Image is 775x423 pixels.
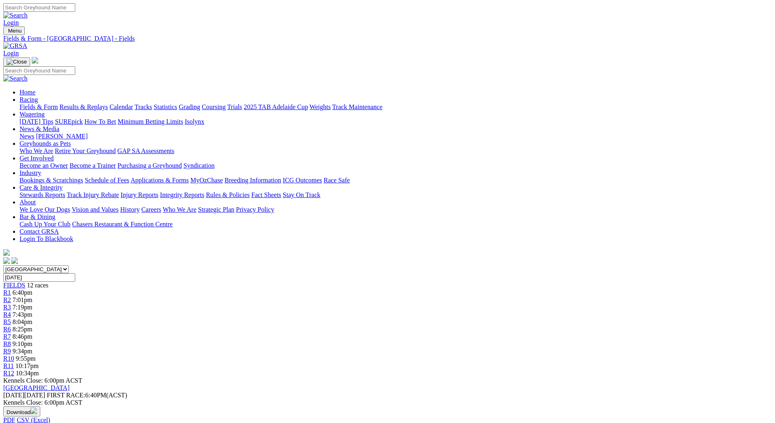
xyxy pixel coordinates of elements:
[141,206,161,213] a: Careers
[20,118,53,125] a: [DATE] Tips
[3,57,30,66] button: Toggle navigation
[55,118,83,125] a: SUREpick
[72,206,118,213] a: Vision and Values
[3,66,75,75] input: Search
[20,96,38,103] a: Racing
[3,19,19,26] a: Login
[227,103,242,110] a: Trials
[3,392,45,399] span: [DATE]
[3,12,28,19] img: Search
[118,162,182,169] a: Purchasing a Greyhound
[118,147,175,154] a: GAP SA Assessments
[3,399,772,406] div: Kennels Close: 6:00pm ACST
[70,162,116,169] a: Become a Trainer
[15,362,39,369] span: 10:17pm
[13,304,33,311] span: 7:19pm
[20,103,772,111] div: Racing
[20,221,772,228] div: Bar & Dining
[202,103,226,110] a: Coursing
[3,318,11,325] a: R5
[131,177,189,184] a: Applications & Forms
[135,103,152,110] a: Tracks
[283,177,322,184] a: ICG Outcomes
[13,326,33,333] span: 8:25pm
[59,103,108,110] a: Results & Replays
[163,206,196,213] a: Who We Are
[225,177,281,184] a: Breeding Information
[47,392,85,399] span: FIRST RACE:
[3,289,11,296] a: R1
[67,191,119,198] a: Track Injury Rebate
[20,133,34,140] a: News
[85,177,129,184] a: Schedule of Fees
[13,289,33,296] span: 6:40pm
[20,133,772,140] div: News & Media
[3,311,11,318] a: R4
[13,348,33,355] span: 9:34pm
[20,199,36,206] a: About
[183,162,214,169] a: Syndication
[13,296,33,303] span: 7:01pm
[3,362,14,369] a: R11
[20,155,54,162] a: Get Involved
[20,206,772,213] div: About
[16,370,39,377] span: 10:34pm
[20,213,55,220] a: Bar & Dining
[251,191,281,198] a: Fact Sheets
[3,35,772,42] a: Fields & Form - [GEOGRAPHIC_DATA] - Fields
[3,355,14,362] a: R10
[20,162,772,169] div: Get Involved
[160,191,204,198] a: Integrity Reports
[3,75,28,82] img: Search
[13,333,33,340] span: 8:46pm
[244,103,308,110] a: 2025 TAB Adelaide Cup
[20,103,58,110] a: Fields & Form
[27,282,48,289] span: 12 races
[20,169,41,176] a: Industry
[13,340,33,347] span: 9:10pm
[3,273,75,282] input: Select date
[109,103,133,110] a: Calendar
[3,392,24,399] span: [DATE]
[3,333,11,340] a: R7
[3,377,82,384] span: Kennels Close: 6:00pm ACST
[20,191,65,198] a: Stewards Reports
[3,249,10,256] img: logo-grsa-white.png
[3,3,75,12] input: Search
[3,282,25,289] span: FIELDS
[310,103,331,110] a: Weights
[185,118,204,125] a: Isolynx
[154,103,177,110] a: Statistics
[20,228,59,235] a: Contact GRSA
[323,177,349,184] a: Race Safe
[7,59,27,65] img: Close
[3,296,11,303] span: R2
[32,57,38,64] img: logo-grsa-white.png
[20,147,772,155] div: Greyhounds as Pets
[20,177,772,184] div: Industry
[20,184,63,191] a: Care & Integrity
[20,140,71,147] a: Greyhounds as Pets
[190,177,223,184] a: MyOzChase
[3,370,14,377] a: R12
[3,257,10,264] img: facebook.svg
[120,206,140,213] a: History
[20,162,68,169] a: Become an Owner
[3,304,11,311] span: R3
[332,103,382,110] a: Track Maintenance
[3,348,11,355] a: R9
[3,26,25,35] button: Toggle navigation
[16,355,36,362] span: 9:55pm
[20,191,772,199] div: Care & Integrity
[11,257,18,264] img: twitter.svg
[20,221,70,228] a: Cash Up Your Club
